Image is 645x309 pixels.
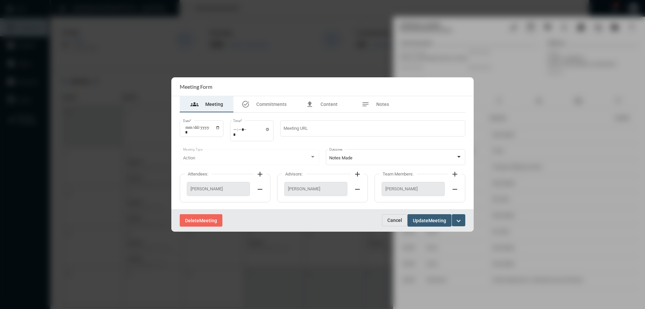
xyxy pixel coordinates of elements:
[361,100,370,108] mat-icon: notes
[451,170,459,178] mat-icon: add
[306,100,314,108] mat-icon: file_upload
[320,102,338,107] span: Content
[282,171,306,177] label: Advisors:
[256,170,264,178] mat-icon: add
[451,185,459,193] mat-icon: remove
[180,214,222,227] button: DeleteMeeting
[180,83,212,90] h2: Meeting Form
[185,218,199,223] span: Delete
[242,100,250,108] mat-icon: task_alt
[382,214,407,226] button: Cancel
[199,218,217,223] span: Meeting
[256,185,264,193] mat-icon: remove
[385,186,441,191] span: [PERSON_NAME]
[376,102,389,107] span: Notes
[413,218,428,223] span: Update
[353,185,361,193] mat-icon: remove
[205,102,223,107] span: Meeting
[353,170,361,178] mat-icon: add
[407,214,451,227] button: UpdateMeeting
[190,100,199,108] mat-icon: groups
[329,155,352,160] span: Notes Made
[288,186,344,191] span: [PERSON_NAME]
[428,218,446,223] span: Meeting
[379,171,417,177] label: Team Members:
[184,171,212,177] label: Attendees:
[183,155,195,160] span: Action
[190,186,246,191] span: [PERSON_NAME]
[455,217,463,225] mat-icon: expand_more
[387,218,402,223] span: Cancel
[256,102,287,107] span: Commitments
